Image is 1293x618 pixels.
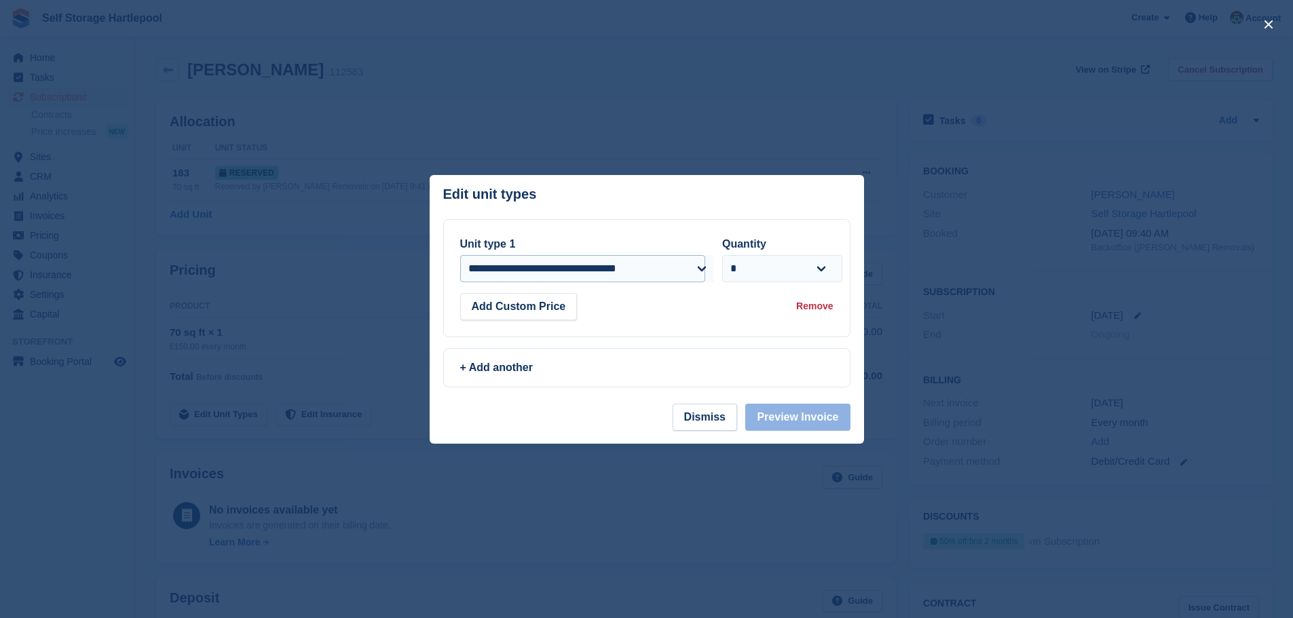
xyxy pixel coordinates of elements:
button: Preview Invoice [745,404,850,431]
label: Quantity [722,238,766,250]
button: Dismiss [673,404,737,431]
button: Add Custom Price [460,293,578,320]
div: Remove [796,299,833,313]
label: Unit type 1 [460,238,516,250]
div: + Add another [460,360,833,376]
p: Edit unit types [443,187,537,202]
a: + Add another [443,348,850,387]
button: close [1258,14,1279,35]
